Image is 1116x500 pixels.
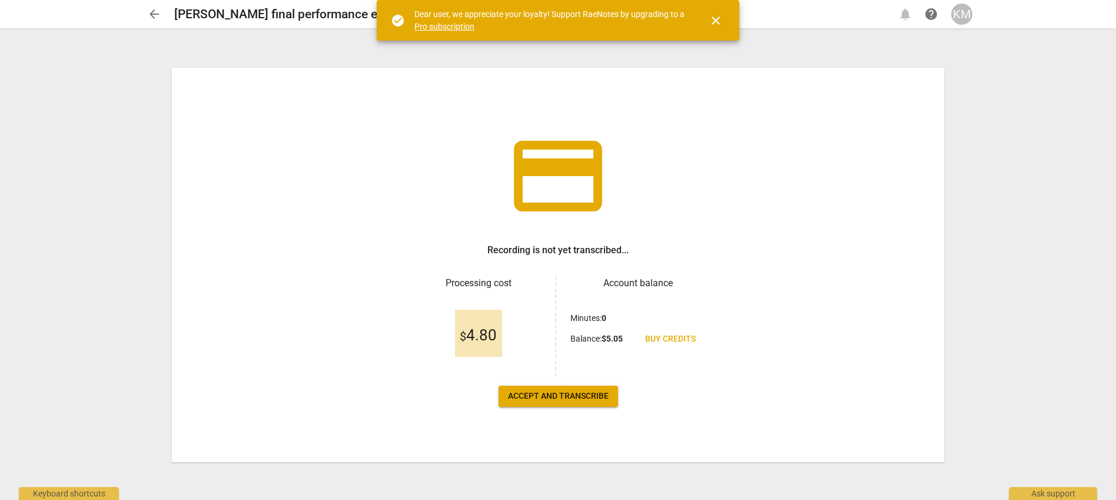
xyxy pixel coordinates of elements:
[951,4,972,25] button: KM
[505,123,611,229] span: credit_card
[414,8,687,32] div: Dear user, we appreciate your loyalty! Support RaeNotes by upgrading to a
[570,333,623,345] p: Balance :
[499,386,618,407] button: Accept and transcribe
[702,6,730,35] button: Close
[174,7,427,22] h2: [PERSON_NAME] final performance evaluation
[19,487,119,500] div: Keyboard shortcuts
[1009,487,1097,500] div: Ask support
[570,312,606,324] p: Minutes :
[460,327,497,345] span: 4.80
[487,243,629,257] h3: Recording is not yet transcribed...
[602,313,606,323] b: 0
[709,14,723,28] span: close
[570,276,705,290] h3: Account balance
[414,22,474,31] a: Pro subscription
[391,14,405,28] span: check_circle
[636,329,705,350] a: Buy credits
[602,334,623,343] b: $ 5.05
[921,4,942,25] a: Help
[411,276,546,290] h3: Processing cost
[645,333,696,345] span: Buy credits
[508,390,609,402] span: Accept and transcribe
[460,329,466,343] span: $
[147,7,161,21] span: arrow_back
[924,7,938,21] span: help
